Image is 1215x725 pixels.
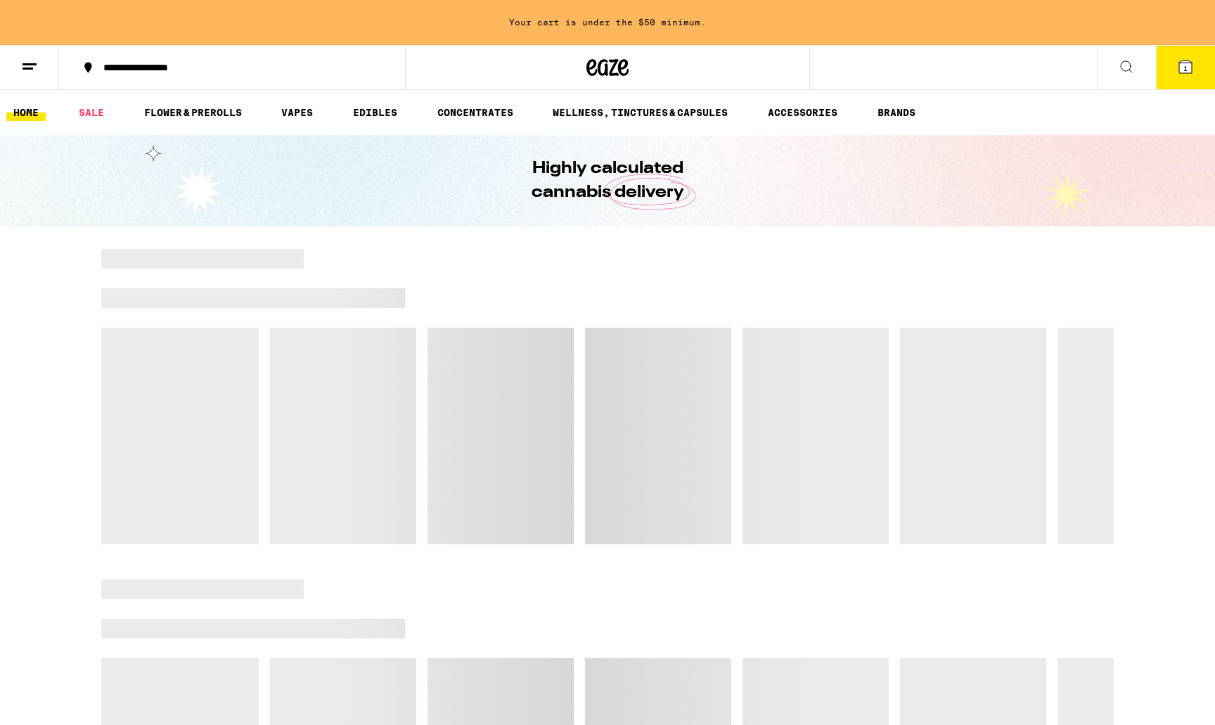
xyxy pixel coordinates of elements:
button: 1 [1156,46,1215,89]
a: BRANDS [870,104,922,121]
a: HOME [6,104,46,121]
a: FLOWER & PREROLLS [137,104,249,121]
a: SALE [72,104,111,121]
a: EDIBLES [346,104,404,121]
a: VAPES [274,104,320,121]
a: WELLNESS, TINCTURES & CAPSULES [546,104,735,121]
h1: Highly calculated cannabis delivery [491,157,724,205]
a: CONCENTRATES [430,104,520,121]
span: 1 [1183,64,1188,72]
a: ACCESSORIES [761,104,844,121]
